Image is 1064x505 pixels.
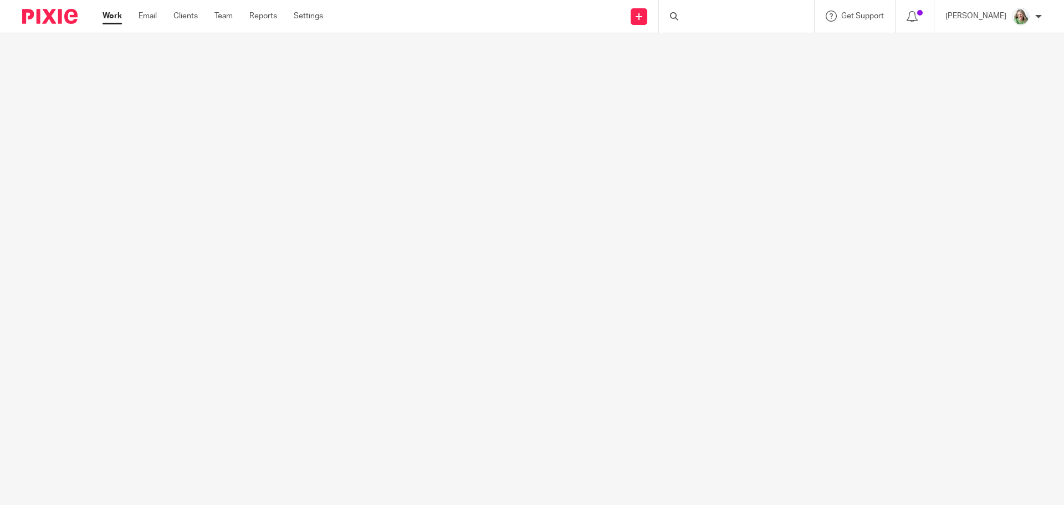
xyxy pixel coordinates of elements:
p: [PERSON_NAME] [945,11,1006,22]
a: Email [139,11,157,22]
span: Get Support [841,12,884,20]
img: Pixie [22,9,78,24]
a: Clients [173,11,198,22]
a: Settings [294,11,323,22]
a: Work [103,11,122,22]
a: Reports [249,11,277,22]
a: Team [214,11,233,22]
img: KC%20Photo.jpg [1012,8,1030,25]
